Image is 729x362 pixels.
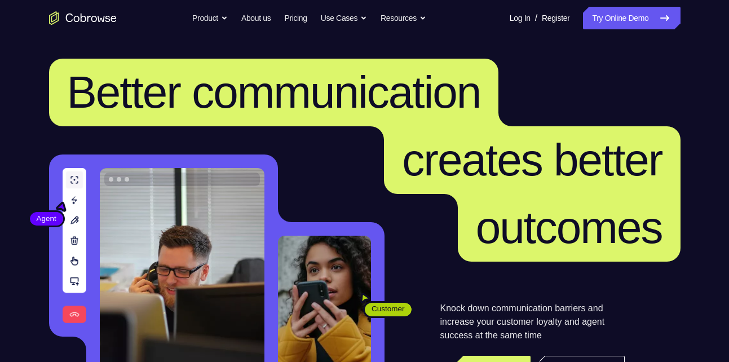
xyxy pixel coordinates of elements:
[241,7,271,29] a: About us
[321,7,367,29] button: Use Cases
[535,11,537,25] span: /
[284,7,307,29] a: Pricing
[381,7,426,29] button: Resources
[49,11,117,25] a: Go to the home page
[476,202,662,253] span: outcomes
[67,67,481,117] span: Better communication
[583,7,680,29] a: Try Online Demo
[440,302,625,342] p: Knock down communication barriers and increase your customer loyalty and agent success at the sam...
[402,135,662,185] span: creates better
[510,7,531,29] a: Log In
[192,7,228,29] button: Product
[542,7,569,29] a: Register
